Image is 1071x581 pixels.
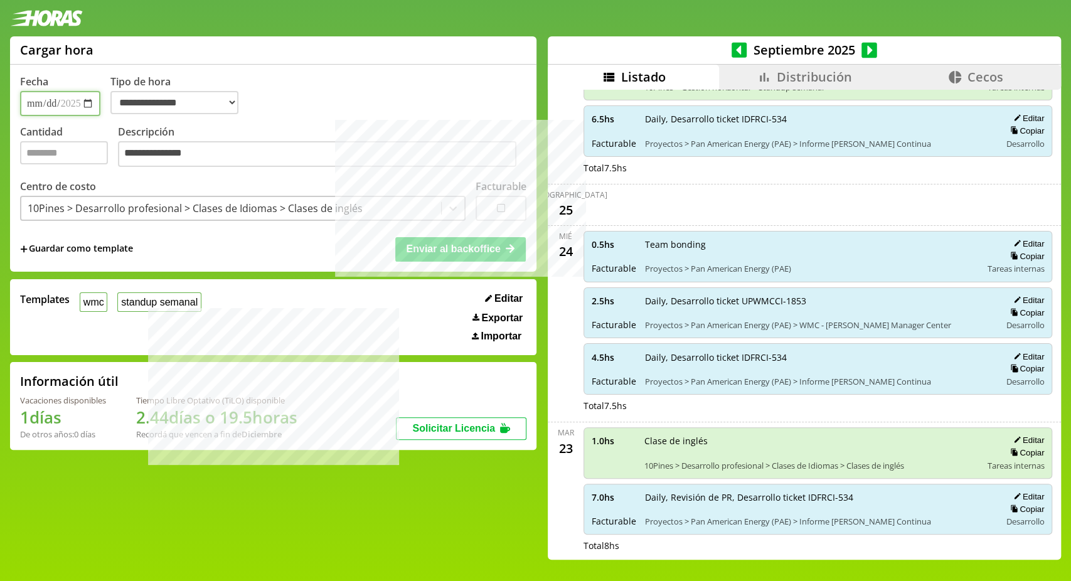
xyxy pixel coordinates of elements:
span: 1.0 hs [592,435,636,447]
h1: 1 días [20,406,106,429]
button: wmc [80,292,107,312]
span: Daily, Desarrollo ticket IDFRCI-534 [645,113,992,125]
span: Desarrollo [1006,319,1044,331]
span: Facturable [592,262,636,274]
span: Tareas internas [987,460,1044,471]
span: Facturable [592,375,636,387]
span: Solicitar Licencia [412,423,495,434]
div: scrollable content [548,90,1061,558]
label: Cantidad [20,125,118,171]
span: Listado [621,68,666,85]
button: standup semanal [117,292,201,312]
button: Enviar al backoffice [395,237,526,261]
span: Editar [494,293,523,304]
button: Editar [1010,491,1044,502]
span: Daily, Revisión de PR, Desarrollo ticket IDFRCI-534 [645,491,992,503]
span: Facturable [592,319,636,331]
span: Proyectos > Pan American Energy (PAE) [645,263,979,274]
button: Editar [481,292,526,305]
b: Diciembre [242,429,282,440]
img: logotipo [10,10,83,26]
div: 25 [556,200,576,220]
span: Facturable [592,137,636,149]
button: Editar [1010,295,1044,306]
div: 23 [556,438,576,458]
div: Tiempo Libre Optativo (TiLO) disponible [136,395,297,406]
span: Septiembre 2025 [747,41,861,58]
div: De otros años: 0 días [20,429,106,440]
span: Importar [481,331,521,342]
label: Tipo de hora [110,75,248,116]
span: Templates [20,292,70,306]
span: Facturable [592,515,636,527]
div: 10Pines > Desarrollo profesional > Clases de Idiomas > Clases de inglés [28,201,363,215]
span: Desarrollo [1006,376,1044,387]
span: + [20,242,28,256]
span: Enviar al backoffice [406,243,500,254]
span: Team bonding [645,238,979,250]
label: Descripción [118,125,526,171]
input: Cantidad [20,141,108,164]
span: Desarrollo [1006,138,1044,149]
button: Solicitar Licencia [396,417,526,440]
div: Total 8 hs [583,540,1053,552]
span: Clase de inglés [644,435,979,447]
h1: 2.44 días o 19.5 horas [136,406,297,429]
select: Tipo de hora [110,91,238,114]
button: Copiar [1006,307,1044,318]
span: 10Pines > Desarrollo profesional > Clases de Idiomas > Clases de inglés [644,460,979,471]
span: Exportar [481,312,523,324]
span: Daily, Desarrollo ticket IDFRCI-534 [645,351,992,363]
label: Centro de costo [20,179,96,193]
div: Vacaciones disponibles [20,395,106,406]
button: Copiar [1006,363,1044,374]
div: Recordá que vencen a fin de [136,429,297,440]
span: +Guardar como template [20,242,133,256]
button: Editar [1010,435,1044,445]
div: [DEMOGRAPHIC_DATA] [525,189,607,200]
div: Total 7.5 hs [583,162,1053,174]
h2: Información útil [20,373,119,390]
div: mar [558,427,574,438]
button: Copiar [1006,447,1044,458]
span: 4.5 hs [592,351,636,363]
span: 2.5 hs [592,295,636,307]
label: Facturable [476,179,526,193]
span: Proyectos > Pan American Energy (PAE) > WMC - [PERSON_NAME] Manager Center [645,319,992,331]
div: mié [559,231,572,242]
span: Desarrollo [1006,516,1044,527]
span: 0.5 hs [592,238,636,250]
textarea: Descripción [118,141,516,168]
span: Tareas internas [987,263,1044,274]
div: Total 7.5 hs [583,400,1053,412]
button: Copiar [1006,125,1044,136]
div: 24 [556,242,576,262]
button: Exportar [469,312,526,324]
span: Proyectos > Pan American Energy (PAE) > Informe [PERSON_NAME] Continua [645,516,992,527]
span: Daily, Desarrollo ticket UPWMCCI-1853 [645,295,992,307]
h1: Cargar hora [20,41,93,58]
span: 7.0 hs [592,491,636,503]
button: Editar [1010,238,1044,249]
button: Copiar [1006,251,1044,262]
span: Proyectos > Pan American Energy (PAE) > Informe [PERSON_NAME] Continua [645,376,992,387]
span: 6.5 hs [592,113,636,125]
label: Fecha [20,75,48,88]
span: Cecos [967,68,1003,85]
button: Copiar [1006,504,1044,514]
button: Editar [1010,113,1044,124]
span: Proyectos > Pan American Energy (PAE) > Informe [PERSON_NAME] Continua [645,138,992,149]
button: Editar [1010,351,1044,362]
span: Distribución [777,68,852,85]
